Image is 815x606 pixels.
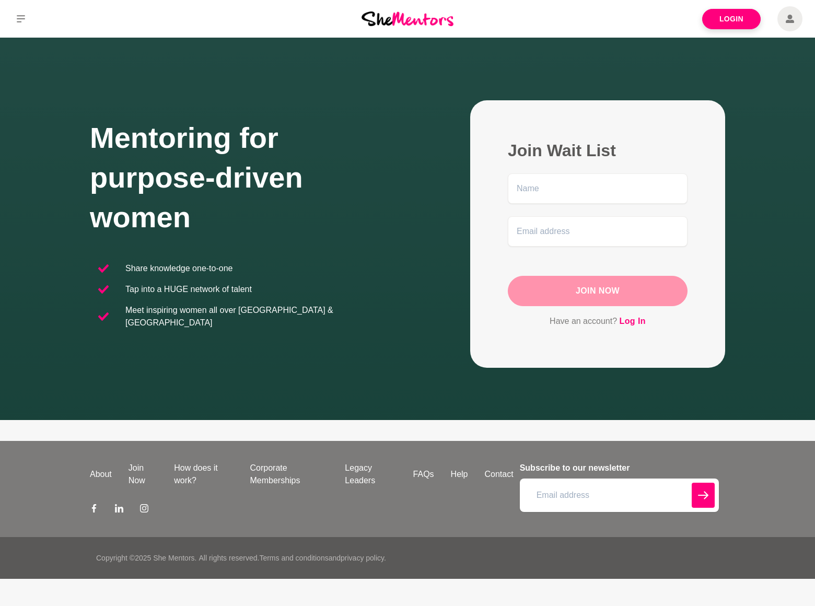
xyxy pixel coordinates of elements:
a: Contact [476,468,522,481]
a: How does it work? [166,462,241,487]
p: Have an account? [508,314,688,328]
a: Facebook [90,504,98,516]
p: Copyright © 2025 She Mentors . [96,553,196,564]
a: About [81,468,120,481]
input: Email address [508,216,688,247]
a: Join Now [120,462,166,487]
input: Name [508,173,688,204]
input: Email address [520,479,719,512]
h1: Mentoring for purpose-driven women [90,118,407,237]
p: All rights reserved. and . [199,553,386,564]
a: privacy policy [341,554,384,562]
a: Log In [620,314,646,328]
a: Terms and conditions [259,554,328,562]
a: Help [443,468,476,481]
a: Legacy Leaders [336,462,404,487]
a: Login [702,9,761,29]
h2: Join Wait List [508,140,688,161]
a: Corporate Memberships [241,462,336,487]
a: LinkedIn [115,504,123,516]
a: Instagram [140,504,148,516]
a: FAQs [405,468,443,481]
h4: Subscribe to our newsletter [520,462,719,474]
p: Meet inspiring women all over [GEOGRAPHIC_DATA] & [GEOGRAPHIC_DATA] [125,304,399,329]
img: She Mentors Logo [362,11,453,26]
p: Tap into a HUGE network of talent [125,283,252,296]
p: Share knowledge one-to-one [125,262,232,275]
